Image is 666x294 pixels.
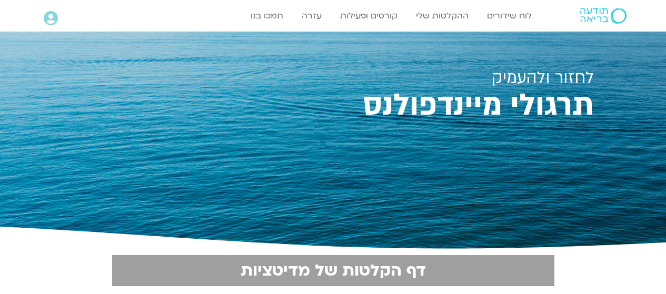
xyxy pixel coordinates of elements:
[296,6,327,26] a: עזרה
[411,6,474,26] a: ההקלטות שלי
[335,6,403,26] a: קורסים ופעילות
[73,68,594,87] h2: לחזור ולהעמיק
[245,6,289,26] a: תמכו בנו
[482,6,537,26] a: לוח שידורים
[73,92,594,119] h2: תרגולי מיינדפולנס
[580,8,627,24] img: תודעה בריאה
[118,261,548,280] h2: דף הקלטות של מדיטציות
